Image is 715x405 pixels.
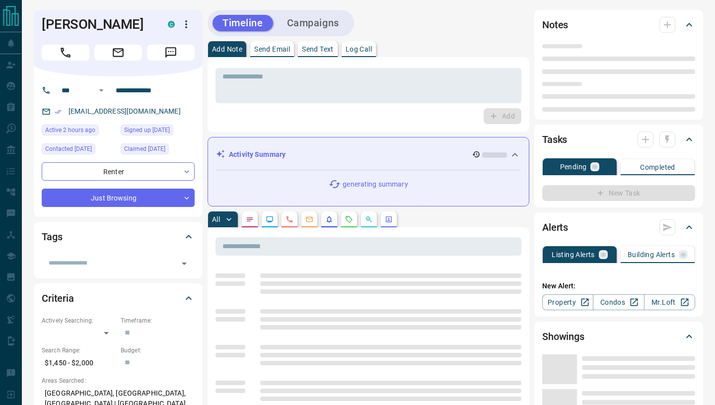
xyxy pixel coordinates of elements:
a: [EMAIL_ADDRESS][DOMAIN_NAME] [69,107,181,115]
p: Completed [640,164,675,171]
h2: Showings [542,329,584,344]
p: $1,450 - $2,000 [42,355,116,371]
a: Property [542,294,593,310]
button: Timeline [213,15,273,31]
p: Send Email [254,46,290,53]
p: Log Call [346,46,372,53]
p: generating summary [343,179,408,190]
div: Criteria [42,286,195,310]
svg: Email Verified [55,108,62,115]
span: Contacted [DATE] [45,144,92,154]
svg: Requests [345,215,353,223]
p: All [212,216,220,223]
a: Condos [593,294,644,310]
svg: Opportunities [365,215,373,223]
div: Just Browsing [42,189,195,207]
p: Pending [560,163,587,170]
p: Building Alerts [628,251,675,258]
h2: Criteria [42,290,74,306]
button: Campaigns [277,15,349,31]
button: Open [177,257,191,270]
div: Notes [542,13,695,37]
p: Add Note [212,46,242,53]
h2: Tags [42,229,62,245]
div: condos.ca [168,21,175,28]
span: Email [94,45,142,61]
p: New Alert: [542,281,695,291]
div: Showings [542,325,695,348]
span: Active 2 hours ago [45,125,95,135]
svg: Notes [246,215,254,223]
div: Renter [42,162,195,181]
p: Budget: [121,346,195,355]
h2: Tasks [542,132,567,147]
h2: Alerts [542,219,568,235]
div: Alerts [542,215,695,239]
svg: Listing Alerts [325,215,333,223]
svg: Calls [286,215,293,223]
p: Areas Searched: [42,376,195,385]
p: Listing Alerts [552,251,595,258]
span: Message [147,45,195,61]
span: Call [42,45,89,61]
span: Claimed [DATE] [124,144,165,154]
div: Tue Apr 23 2024 [121,125,195,138]
p: Search Range: [42,346,116,355]
svg: Lead Browsing Activity [266,215,274,223]
p: Timeframe: [121,316,195,325]
svg: Emails [305,215,313,223]
p: Send Text [302,46,334,53]
h2: Notes [542,17,568,33]
p: Actively Searching: [42,316,116,325]
div: Wed May 28 2025 [121,143,195,157]
p: Activity Summary [229,149,286,160]
div: Tags [42,225,195,249]
button: Open [95,84,107,96]
svg: Agent Actions [385,215,393,223]
div: Activity Summary [216,145,521,164]
div: Tasks [542,128,695,151]
span: Signed up [DATE] [124,125,170,135]
div: Tue Aug 12 2025 [42,125,116,138]
h1: [PERSON_NAME] [42,16,153,32]
a: Mr.Loft [644,294,695,310]
div: Sat Jul 26 2025 [42,143,116,157]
